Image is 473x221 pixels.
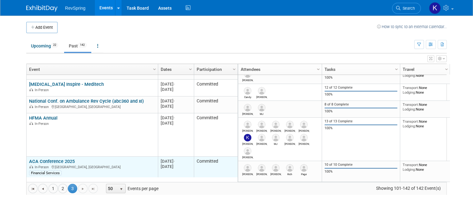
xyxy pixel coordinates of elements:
[65,6,85,11] span: RevSpring
[244,147,251,155] img: Andrea Zaczyk
[316,67,321,72] span: Column Settings
[231,64,238,73] a: Column Settings
[91,186,96,191] span: Go to the last page
[272,121,279,128] img: Scott Cyliax
[35,88,51,92] span: In-Person
[325,163,398,167] div: 10 of 10 Complete
[64,40,91,52] a: Past142
[232,67,237,72] span: Column Settings
[29,122,33,125] img: In-Person Event
[241,64,318,75] a: Attendees
[40,186,45,191] span: Go to the previous page
[403,119,448,128] div: None None
[242,95,253,99] div: Candy Edie
[258,121,265,128] img: David McCullough
[429,2,441,14] img: Kelsey Culver
[300,164,308,172] img: Page ODonnell
[244,164,251,172] img: Michael McDonnell
[242,155,253,159] div: Andrea Zaczyk
[48,184,58,193] a: 1
[161,120,191,126] div: [DATE]
[29,98,144,104] a: National Conf. on Ambulance Rev Cycle (abc360 and xI)
[403,163,419,167] span: Transport:
[98,184,165,193] span: Events per page
[403,90,416,95] span: Lodging:
[392,3,421,14] a: Search
[88,184,98,193] a: Go to the last page
[161,104,191,109] div: [DATE]
[256,128,267,132] div: David McCullough
[325,86,398,90] div: 12 of 12 Complete
[161,98,191,104] div: [DATE]
[393,64,400,73] a: Column Settings
[258,104,265,111] img: MJ Valeri
[300,121,308,128] img: Kennon Askew
[161,87,191,92] div: [DATE]
[270,172,281,176] div: Chris Cochran
[242,172,253,176] div: Michael McDonnell
[258,134,265,141] img: Scott MacKenzie
[187,64,194,73] a: Column Settings
[286,121,294,128] img: Kelly Cowan
[174,159,175,164] span: -
[403,102,419,107] span: Transport:
[256,172,267,176] div: Bob Duggan
[272,164,279,172] img: Chris Cochran
[174,82,175,86] span: -
[174,99,175,103] span: -
[188,67,193,72] span: Column Settings
[325,109,398,114] div: 100%
[443,64,450,73] a: Column Settings
[403,163,448,172] div: None None
[284,172,295,176] div: Rich Schlegel
[78,184,88,193] a: Go to the next page
[161,164,191,169] div: [DATE]
[403,124,416,128] span: Lodging:
[35,105,51,109] span: In-Person
[299,128,309,132] div: Kennon Askew
[256,111,267,115] div: MJ Valeri
[194,80,238,96] td: Committed
[299,141,309,145] div: Nicole Rogas
[35,165,51,169] span: In-Person
[325,119,398,124] div: 13 of 13 Complete
[325,64,396,75] a: Tasks
[38,184,48,193] a: Go to the previous page
[29,115,58,121] a: HFMA Annual
[286,164,294,172] img: Rich Schlegel
[51,43,58,47] span: 22
[403,107,416,111] span: Lodging:
[78,43,87,47] span: 142
[28,184,38,193] a: Go to the first page
[403,86,419,90] span: Transport:
[325,76,398,80] div: 100%
[403,119,419,124] span: Transport:
[258,87,265,95] img: Kim Scigliano
[161,64,190,75] a: Dates
[403,73,416,78] span: Lodging:
[286,134,294,141] img: Jessica Cimino
[403,86,448,95] div: None None
[80,186,85,191] span: Go to the next page
[244,87,251,95] img: Candy Edie
[315,64,322,73] a: Column Settings
[29,81,104,87] a: [MEDICAL_DATA] Inspire - Meditech
[29,165,33,168] img: In-Person Event
[325,92,398,97] div: 100%
[68,184,77,193] span: 3
[29,105,33,108] img: In-Person Event
[444,67,449,72] span: Column Settings
[26,40,63,52] a: Upcoming22
[284,128,295,132] div: Kelly Cowan
[325,169,398,174] div: 100%
[370,184,446,193] span: Showing 101-142 of 142 Event(s)
[30,186,35,191] span: Go to the first page
[151,64,158,73] a: Column Settings
[29,159,75,164] a: ACA Conference 2025
[174,115,175,120] span: -
[161,159,191,164] div: [DATE]
[284,141,295,145] div: Jessica Cimino
[242,128,253,132] div: Jennifer Hartzler
[194,96,238,113] td: Committed
[119,187,124,192] span: select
